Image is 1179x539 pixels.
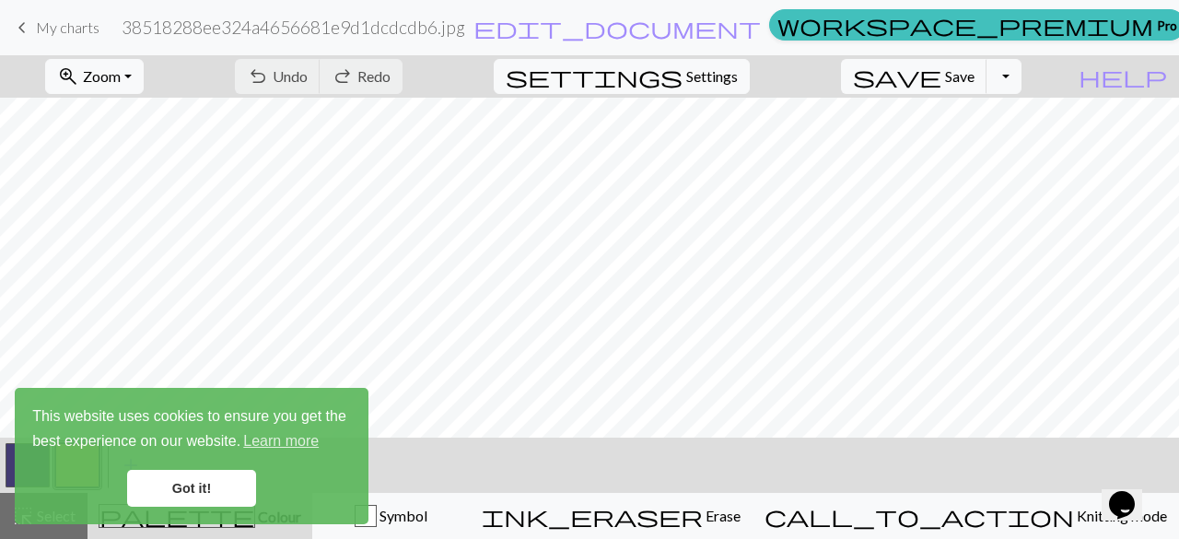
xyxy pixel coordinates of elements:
a: My charts [11,12,99,43]
h2: 38518288ee324a4656681e9d1dcdcdb6.jpg [122,17,465,38]
span: Symbol [377,507,427,524]
span: This website uses cookies to ensure you get the best experience on our website. [32,405,351,455]
span: Settings [686,65,738,88]
span: edit_document [473,15,761,41]
span: Knitting mode [1074,507,1167,524]
div: cookieconsent [15,388,368,524]
span: ink_eraser [482,503,703,529]
span: workspace_premium [777,12,1153,38]
iframe: chat widget [1102,465,1161,521]
button: Save [841,59,987,94]
span: Save [945,67,975,85]
button: Symbol [312,493,470,539]
span: Erase [703,507,741,524]
a: dismiss cookie message [127,470,256,507]
a: learn more about cookies [240,428,321,455]
button: Erase [470,493,753,539]
span: Zoom [83,67,121,85]
button: SettingsSettings [494,59,750,94]
span: call_to_action [765,503,1074,529]
button: Zoom [45,59,144,94]
span: help [1079,64,1167,89]
span: My charts [36,18,99,36]
span: save [853,64,941,89]
button: Knitting mode [753,493,1179,539]
span: zoom_in [57,64,79,89]
span: keyboard_arrow_left [11,15,33,41]
span: settings [506,64,683,89]
span: highlight_alt [12,503,34,529]
i: Settings [506,65,683,88]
